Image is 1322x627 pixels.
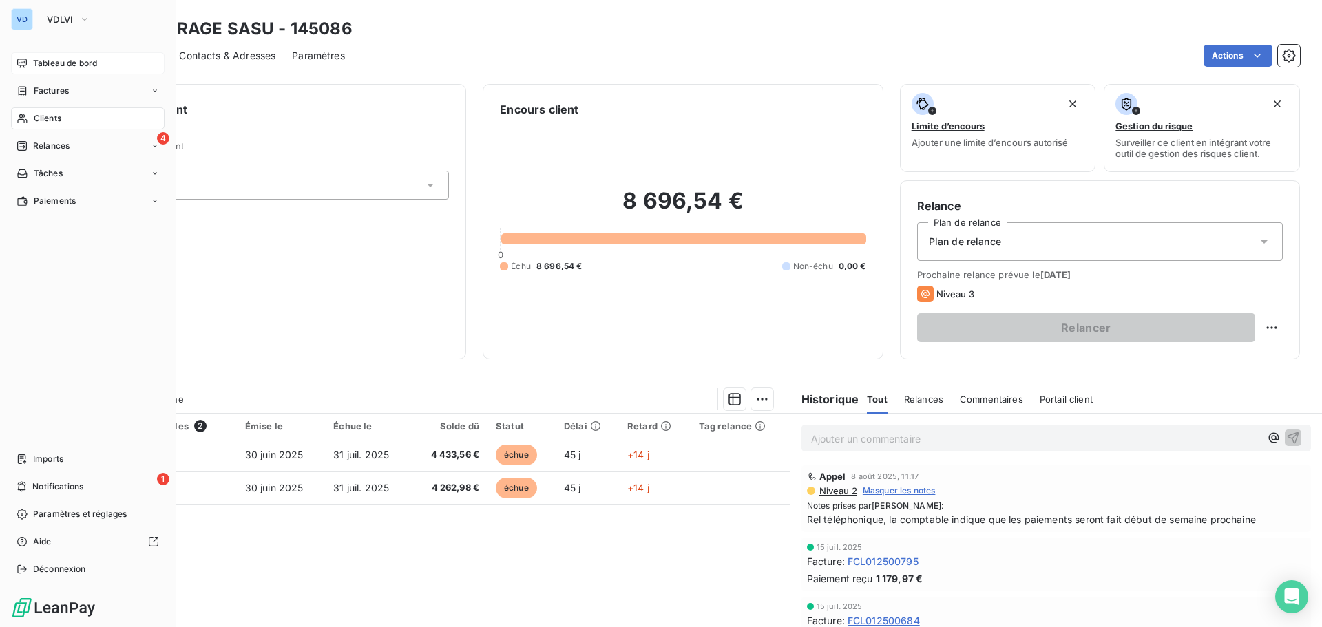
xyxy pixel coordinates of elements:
[33,57,97,70] span: Tableau de bord
[627,421,682,432] div: Retard
[1275,580,1308,613] div: Open Intercom Messenger
[1040,269,1071,280] span: [DATE]
[33,140,70,152] span: Relances
[34,112,61,125] span: Clients
[33,508,127,520] span: Paramètres et réglages
[867,394,888,405] span: Tout
[936,288,974,299] span: Niveau 3
[245,482,304,493] span: 30 juin 2025
[1104,84,1300,172] button: Gestion du risqueSurveiller ce client en intégrant votre outil de gestion des risques client.
[121,17,353,41] h3: JVI GARAGE SASU - 145086
[872,500,941,511] span: [PERSON_NAME]
[419,448,479,462] span: 4 433,56 €
[793,260,833,273] span: Non-échu
[1204,45,1272,67] button: Actions
[11,190,165,212] a: Paiements
[34,85,69,97] span: Factures
[839,260,866,273] span: 0,00 €
[917,198,1283,214] h6: Relance
[11,107,165,129] a: Clients
[496,445,537,465] span: échue
[245,449,304,460] span: 30 juin 2025
[817,543,863,551] span: 15 juil. 2025
[536,260,583,273] span: 8 696,54 €
[1115,120,1193,131] span: Gestion du risque
[11,80,165,102] a: Factures
[818,485,857,496] span: Niveau 2
[419,481,479,495] span: 4 262,98 €
[194,420,207,432] span: 2
[1115,137,1288,159] span: Surveiller ce client en intégrant votre outil de gestion des risques client.
[34,195,76,207] span: Paiements
[11,503,165,525] a: Paramètres et réglages
[11,448,165,470] a: Imports
[807,512,1305,527] span: Rel téléphonique, la comptable indique que les paiements seront fait début de semaine prochaine
[851,472,919,480] span: 8 août 2025, 11:17
[500,101,578,118] h6: Encours client
[157,132,169,145] span: 4
[1040,394,1093,405] span: Portail client
[157,473,169,485] span: 1
[960,394,1023,405] span: Commentaires
[496,421,547,432] div: Statut
[333,449,389,460] span: 31 juil. 2025
[904,394,943,405] span: Relances
[419,421,479,432] div: Solde dû
[627,449,649,460] span: +14 j
[807,554,845,568] span: Facture :
[111,140,449,160] span: Propriétés Client
[627,482,649,493] span: +14 j
[11,52,165,74] a: Tableau de bord
[699,421,781,432] div: Tag relance
[11,135,165,157] a: 4Relances
[498,249,503,260] span: 0
[900,84,1096,172] button: Limite d’encoursAjouter une limite d’encours autorisé
[876,571,923,586] span: 1 179,97 €
[863,485,936,497] span: Masquer les notes
[32,480,83,493] span: Notifications
[929,235,1001,248] span: Plan de relance
[47,14,74,25] span: VDLVI
[564,482,581,493] span: 45 j
[292,49,345,63] span: Paramètres
[807,571,873,586] span: Paiement reçu
[511,260,531,273] span: Échu
[564,421,611,432] div: Délai
[500,187,865,229] h2: 8 696,54 €
[11,8,33,30] div: VD
[33,535,52,548] span: Aide
[917,313,1255,342] button: Relancer
[333,421,402,432] div: Échue le
[807,500,1305,512] span: Notes prises par :
[819,471,846,482] span: Appel
[33,563,86,575] span: Déconnexion
[11,531,165,553] a: Aide
[496,478,537,498] span: échue
[564,449,581,460] span: 45 j
[912,120,985,131] span: Limite d’encours
[179,49,275,63] span: Contacts & Adresses
[848,554,919,568] span: FCL012500795
[83,101,449,118] h6: Informations client
[817,602,863,610] span: 15 juil. 2025
[912,137,1068,148] span: Ajouter une limite d’encours autorisé
[917,269,1283,280] span: Prochaine relance prévue le
[33,453,63,465] span: Imports
[790,391,859,407] h6: Historique
[11,597,96,619] img: Logo LeanPay
[245,421,317,432] div: Émise le
[34,167,63,180] span: Tâches
[11,162,165,184] a: Tâches
[333,482,389,493] span: 31 juil. 2025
